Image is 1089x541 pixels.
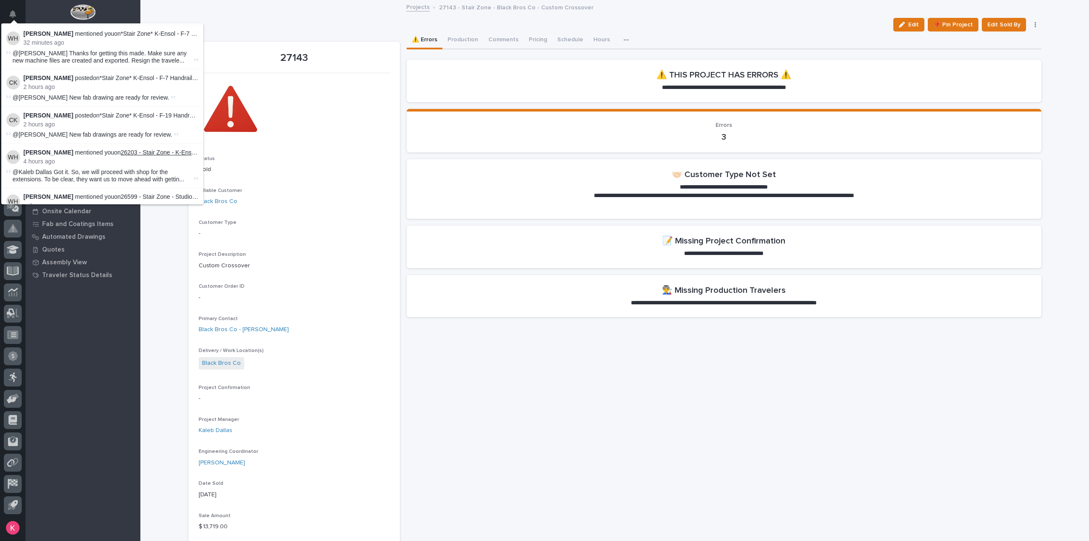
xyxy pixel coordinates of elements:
a: Fab and Coatings Items [26,218,140,230]
strong: [PERSON_NAME] [23,74,73,81]
span: Delivery / Work Location(s) [199,348,264,353]
div: Notifications [11,10,22,24]
p: 2 hours ago [23,121,198,128]
p: - [199,394,390,403]
span: Customer Type [199,220,237,225]
img: gqF7tT4N1V4MEweFCWDqP9HHzhYQbBHkGDyEanLcpUM [199,78,262,142]
button: Edit Sold By [982,18,1026,31]
span: Billable Customer [199,188,242,193]
p: 27143 [199,52,390,64]
span: Sale Amount [199,513,231,518]
span: Project Description [199,252,246,257]
img: Wynne Hochstetler [6,31,20,45]
a: Traveler Status Details [26,269,140,281]
p: [DATE] [199,490,390,499]
a: Quotes [26,243,140,256]
a: [PERSON_NAME] [199,458,245,467]
button: Schedule [552,31,588,49]
h2: ⚠️ THIS PROJECT HAS ERRORS ⚠️ [656,70,791,80]
p: - [199,293,390,302]
p: 4 hours ago [23,158,198,165]
span: @[PERSON_NAME] New fab drawing are ready for review. [13,94,169,101]
span: Errors [716,122,732,128]
button: ⚠️ Errors [407,31,442,49]
p: posted on : [23,74,198,82]
button: 📌 Pin Project [928,18,978,31]
span: Customer Order ID [199,284,245,289]
a: *Stair Zone* K-Ensol - F-19 Handrail Ext [100,112,206,119]
a: Kaleb Dallas [199,426,232,435]
h2: 🤝🏻 Customer Type Not Set [672,169,776,180]
span: @[PERSON_NAME] New fab drawings are ready for review. [13,131,172,138]
p: 3 [417,132,1031,142]
strong: [PERSON_NAME] [23,193,73,200]
img: Workspace Logo [70,4,95,20]
button: Production [442,31,483,49]
a: Projects [406,2,430,11]
p: Traveler Status Details [42,272,112,279]
p: Assembly View [42,259,87,266]
span: Project Manager [199,417,239,422]
img: Wynne Hochstetler [6,195,20,208]
span: @[PERSON_NAME] Thanks for getting this made. Make sure any new machine files are created and expo... [13,50,192,64]
p: Quotes [42,246,65,254]
a: *Stair Zone* K-Ensol - F-7 Handrail Ext [100,74,202,81]
h2: 📝 Missing Project Confirmation [662,236,785,246]
span: Date Sold [199,481,223,486]
p: posted on : [23,112,198,119]
span: Edit Sold By [987,20,1021,30]
span: Engineering Coordinator [199,449,258,454]
p: $ 13,719.00 [199,522,390,531]
p: Custom Crossover [199,261,390,270]
p: mentioned you on : [23,30,198,37]
a: 26203 - Stair Zone - K-Ensol - Factory Stairs [121,149,238,156]
p: 27143 - Stair Zone - Black Bros Co - Custom Crossover [439,2,593,11]
a: 26599 - Stair Zone - Studio Blitz - Custom Switchback [121,193,263,200]
span: Project Confirmation [199,385,250,390]
button: users-avatar [4,519,22,537]
p: - [199,229,390,238]
a: Automated Drawings [26,230,140,243]
img: Caleb Kaufman [6,113,20,127]
img: Wynne Hochstetler [6,150,20,164]
h2: 👨‍🏭 Missing Production Travelers [662,285,786,295]
a: Onsite Calendar [26,205,140,218]
span: Edit [908,21,919,29]
p: Fab and Coatings Items [42,220,114,228]
a: Black Bros Co - [PERSON_NAME] [199,325,289,334]
button: Pricing [524,31,552,49]
img: Caleb Kaufman [6,76,20,89]
a: Black Bros Co [199,197,237,206]
a: Assembly View [26,256,140,269]
p: mentioned you on : [23,193,198,200]
p: a day ago [23,202,198,209]
span: Status [199,156,215,161]
button: Hours [588,31,615,49]
a: *Stair Zone* K-Ensol - F-7 Handrail Ext [121,30,224,37]
p: Automated Drawings [42,233,105,241]
button: Notifications [4,5,22,23]
p: 2 hours ago [23,83,198,91]
p: mentioned you on : [23,149,198,156]
button: Comments [483,31,524,49]
p: Onsite Calendar [42,208,91,215]
span: Primary Contact [199,316,238,321]
strong: [PERSON_NAME] [23,149,73,156]
p: Sold [199,165,390,174]
span: 📌 Pin Project [933,20,973,30]
a: Black Bros Co [202,359,241,368]
button: Edit [893,18,924,31]
span: @Kaleb Dallas Got it. So, we will proceed with shop for the extensions. To be clear, they want us... [13,169,192,183]
p: 32 minutes ago [23,39,198,46]
strong: [PERSON_NAME] [23,112,73,119]
strong: [PERSON_NAME] [23,30,73,37]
